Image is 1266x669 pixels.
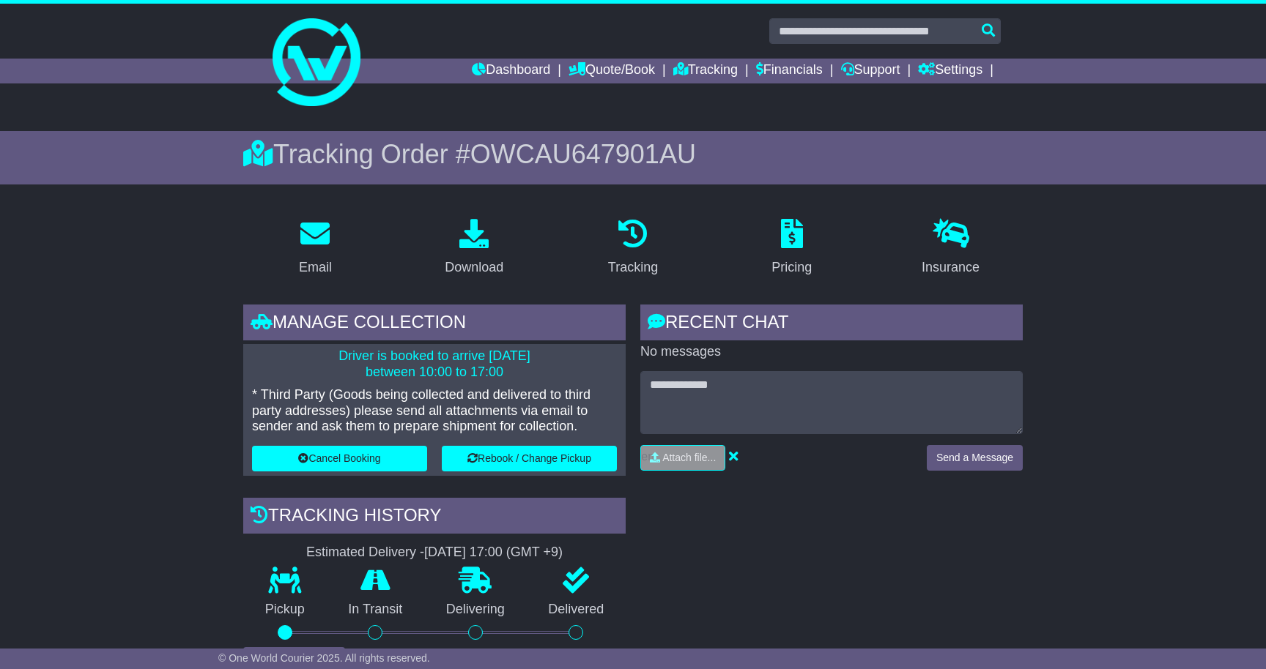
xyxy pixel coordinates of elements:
[771,258,812,277] div: Pricing
[243,498,626,537] div: Tracking history
[841,59,900,83] a: Support
[243,545,626,561] div: Estimated Delivery -
[922,258,980,277] div: Insurance
[327,602,425,618] p: In Transit
[243,138,1023,170] div: Tracking Order #
[527,602,626,618] p: Delivered
[927,445,1023,471] button: Send a Message
[472,59,550,83] a: Dashboard
[243,304,626,344] div: Manage collection
[569,59,655,83] a: Quote/Book
[608,258,658,277] div: Tracking
[424,602,527,618] p: Delivering
[289,214,341,283] a: Email
[252,387,617,435] p: * Third Party (Goods being collected and delivered to third party addresses) please send all atta...
[640,304,1023,344] div: RECENT CHAT
[218,652,430,664] span: © One World Courier 2025. All rights reserved.
[252,446,427,471] button: Cancel Booking
[918,59,982,83] a: Settings
[442,446,617,471] button: Rebook / Change Pickup
[912,214,989,283] a: Insurance
[599,214,667,283] a: Tracking
[673,59,738,83] a: Tracking
[762,214,821,283] a: Pricing
[435,214,513,283] a: Download
[299,258,332,277] div: Email
[252,348,617,380] p: Driver is booked to arrive [DATE] between 10:00 to 17:00
[243,602,327,618] p: Pickup
[640,344,1023,360] p: No messages
[756,59,823,83] a: Financials
[445,258,503,277] div: Download
[470,139,696,169] span: OWCAU647901AU
[424,545,563,561] div: [DATE] 17:00 (GMT +9)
